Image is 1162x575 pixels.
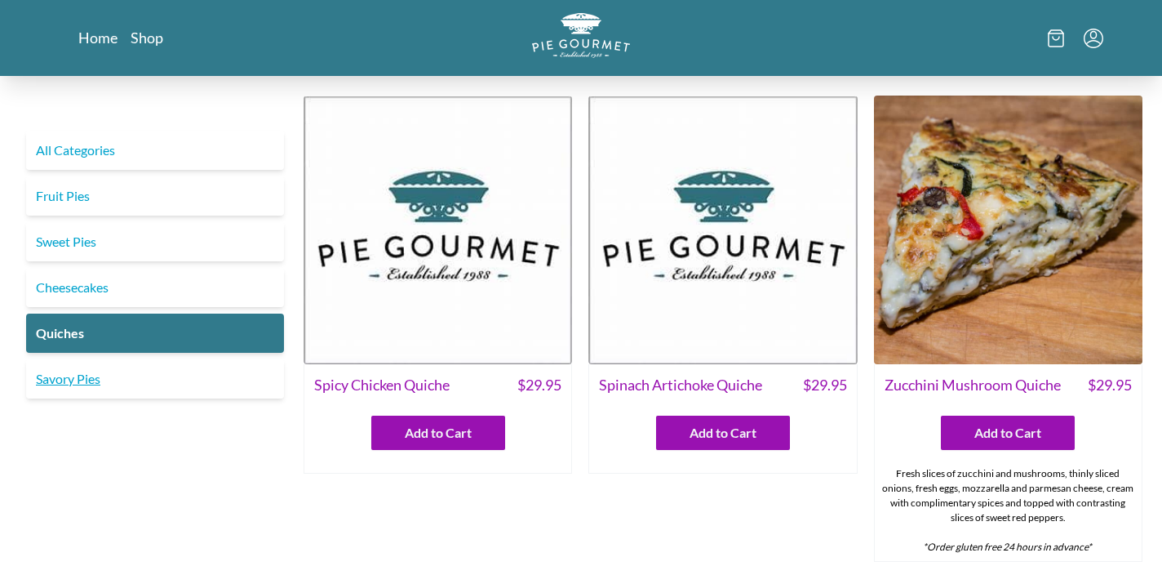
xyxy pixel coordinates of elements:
[517,374,561,396] span: $ 29.95
[1084,29,1103,48] button: Menu
[923,541,1092,553] em: *Order gluten free 24 hours in advance*
[26,131,284,170] a: All Categories
[974,423,1041,443] span: Add to Cart
[78,28,118,47] a: Home
[690,423,756,443] span: Add to Cart
[26,359,284,399] a: Savory Pies
[588,96,857,364] img: Spinach Artichoke Quiche
[803,374,847,396] span: $ 29.95
[304,96,572,364] img: Spicy Chicken Quiche
[26,176,284,216] a: Fruit Pies
[941,416,1075,450] button: Add to Cart
[131,28,163,47] a: Shop
[26,268,284,307] a: Cheesecakes
[599,374,762,396] span: Spinach Artichoke Quiche
[26,222,284,261] a: Sweet Pies
[875,460,1142,561] div: Fresh slices of zucchini and mushrooms, thinly sliced onions, fresh eggs, mozzarella and parmesan...
[874,96,1142,364] img: Zucchini Mushroom Quiche
[532,13,630,58] img: logo
[656,416,790,450] button: Add to Cart
[371,416,505,450] button: Add to Cart
[314,374,450,396] span: Spicy Chicken Quiche
[885,374,1061,396] span: Zucchini Mushroom Quiche
[405,423,472,443] span: Add to Cart
[1088,374,1132,396] span: $ 29.95
[532,13,630,63] a: Logo
[26,314,284,353] a: Quiches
